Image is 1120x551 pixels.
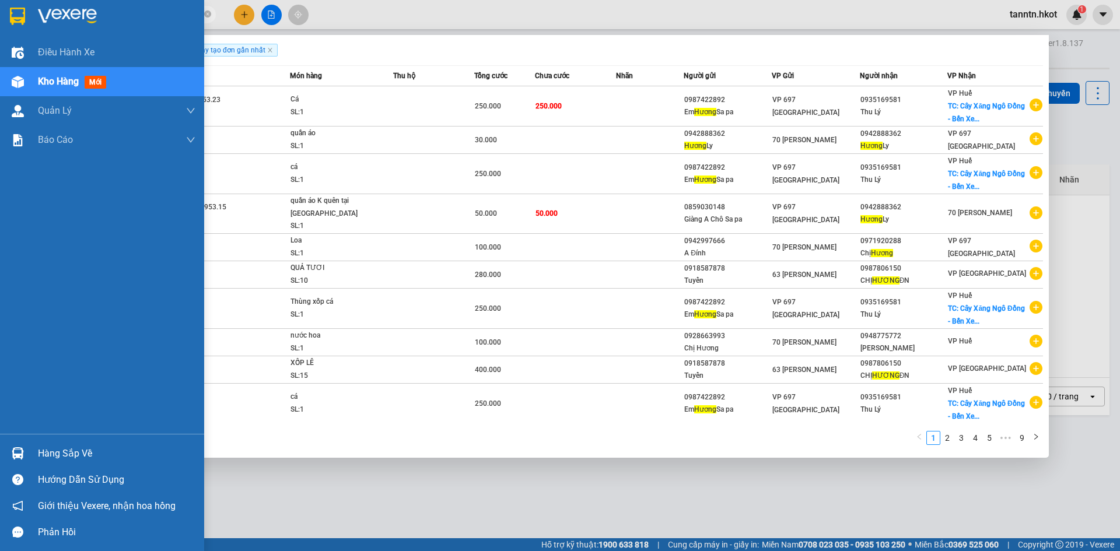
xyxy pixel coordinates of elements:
span: VP 697 [GEOGRAPHIC_DATA] [772,96,839,117]
div: Ly [684,140,771,152]
div: Thu Lý [860,403,947,416]
span: plus-circle [1030,206,1042,219]
span: VP 697 [GEOGRAPHIC_DATA] [772,163,839,184]
span: TC: Cây Xăng Ngô Đồng - Bến Xe... [948,399,1024,420]
span: Chưa cước [535,72,569,80]
div: 0935169581 [860,391,947,403]
li: 3 [954,431,968,445]
div: quần áo K quên tại [GEOGRAPHIC_DATA] [290,195,378,220]
span: HƯƠNG [872,371,900,380]
span: 70 [PERSON_NAME] [948,209,1012,217]
span: VP 697 [GEOGRAPHIC_DATA] [772,203,839,224]
div: Loa [290,234,378,247]
a: 1 [927,431,940,444]
div: 0942997666 [684,235,771,247]
span: Hương [860,215,883,223]
span: 70 [PERSON_NAME] [772,243,836,251]
span: plus-circle [1030,335,1042,348]
span: Hương [871,249,893,257]
span: Nhãn [616,72,633,80]
button: left [912,431,926,445]
span: Quản Lý [38,103,72,118]
span: Điều hành xe [38,45,94,59]
span: plus-circle [1030,99,1042,111]
span: VP 697 [GEOGRAPHIC_DATA] [948,129,1015,150]
span: ••• [996,431,1015,445]
div: 0942888362 [860,128,947,140]
span: 400.000 [475,366,501,374]
span: TC: Cây Xăng Ngô Đồng - Bến Xe... [948,102,1024,123]
span: 70 [PERSON_NAME] [772,338,836,346]
div: 0942888362 [860,201,947,213]
span: VP 697 [GEOGRAPHIC_DATA] [772,393,839,414]
div: SL: 1 [290,342,378,355]
div: 0928663993 [684,330,771,342]
span: VP 697 [GEOGRAPHIC_DATA] [948,237,1015,258]
li: Next Page [1029,431,1043,445]
span: Giới thiệu Vexere, nhận hoa hồng [38,499,176,513]
span: close-circle [204,9,211,20]
a: 3 [955,431,968,444]
span: 250.000 [475,102,501,110]
div: SL: 1 [290,403,378,416]
div: SL: 1 [290,220,378,233]
div: Phản hồi [38,524,195,541]
span: Kho hàng [38,76,79,87]
span: Hương [860,142,883,150]
span: 280.000 [475,271,501,279]
img: warehouse-icon [12,47,24,59]
span: 70 [PERSON_NAME] [772,136,836,144]
span: 63 [PERSON_NAME] [772,366,836,374]
span: Người nhận [860,72,898,80]
div: 0935169581 [860,94,947,106]
div: 0942888362 [684,128,771,140]
span: 250.000 [475,170,501,178]
span: 100.000 [475,338,501,346]
span: 250.000 [535,102,562,110]
li: 5 [982,431,996,445]
div: Chị [860,247,947,259]
div: Hàng sắp về [38,445,195,462]
div: Thu Lý [860,106,947,118]
span: 50.000 [535,209,558,217]
span: VP Huế [948,292,972,300]
span: 30.000 [475,136,497,144]
span: 63 [PERSON_NAME] [772,271,836,279]
span: plus-circle [1030,362,1042,375]
div: SL: 10 [290,275,378,287]
div: Ly [860,140,947,152]
div: SL: 1 [290,174,378,187]
div: cá [290,161,378,174]
span: VP [GEOGRAPHIC_DATA] [948,269,1026,278]
div: 0987422892 [684,391,771,403]
span: plus-circle [1030,267,1042,280]
span: HƯƠNG [872,276,900,285]
span: message [12,527,23,538]
span: VP Huế [948,89,972,97]
img: warehouse-icon [12,76,24,88]
span: TC: Cây Xăng Ngô Đồng - Bến Xe... [948,304,1024,325]
div: 0935169581 [860,162,947,174]
img: warehouse-icon [12,105,24,117]
span: VP Huế [948,387,972,395]
span: VP Huế [948,157,972,165]
img: warehouse-icon [12,447,24,459]
a: 2 [941,431,954,444]
div: SL: 1 [290,106,378,119]
span: TC: Cây Xăng Ngô Đồng - Bến Xe... [948,170,1024,191]
span: plus-circle [1030,396,1042,409]
span: Tổng cước [474,72,508,80]
span: plus-circle [1030,132,1042,145]
span: Hương [694,310,716,318]
div: 0935169581 [860,296,947,308]
button: right [1029,431,1043,445]
div: Thùng xốp cá [290,296,378,308]
span: Ngày tạo đơn gần nhất [187,44,278,57]
div: Em Sa pa [684,106,771,118]
span: Hương [694,176,716,184]
div: Em Sa pa [684,403,771,416]
div: Cá [290,93,378,106]
div: quần áo [290,127,378,140]
span: Người gửi [684,72,716,80]
div: XỐP LÊ [290,357,378,370]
